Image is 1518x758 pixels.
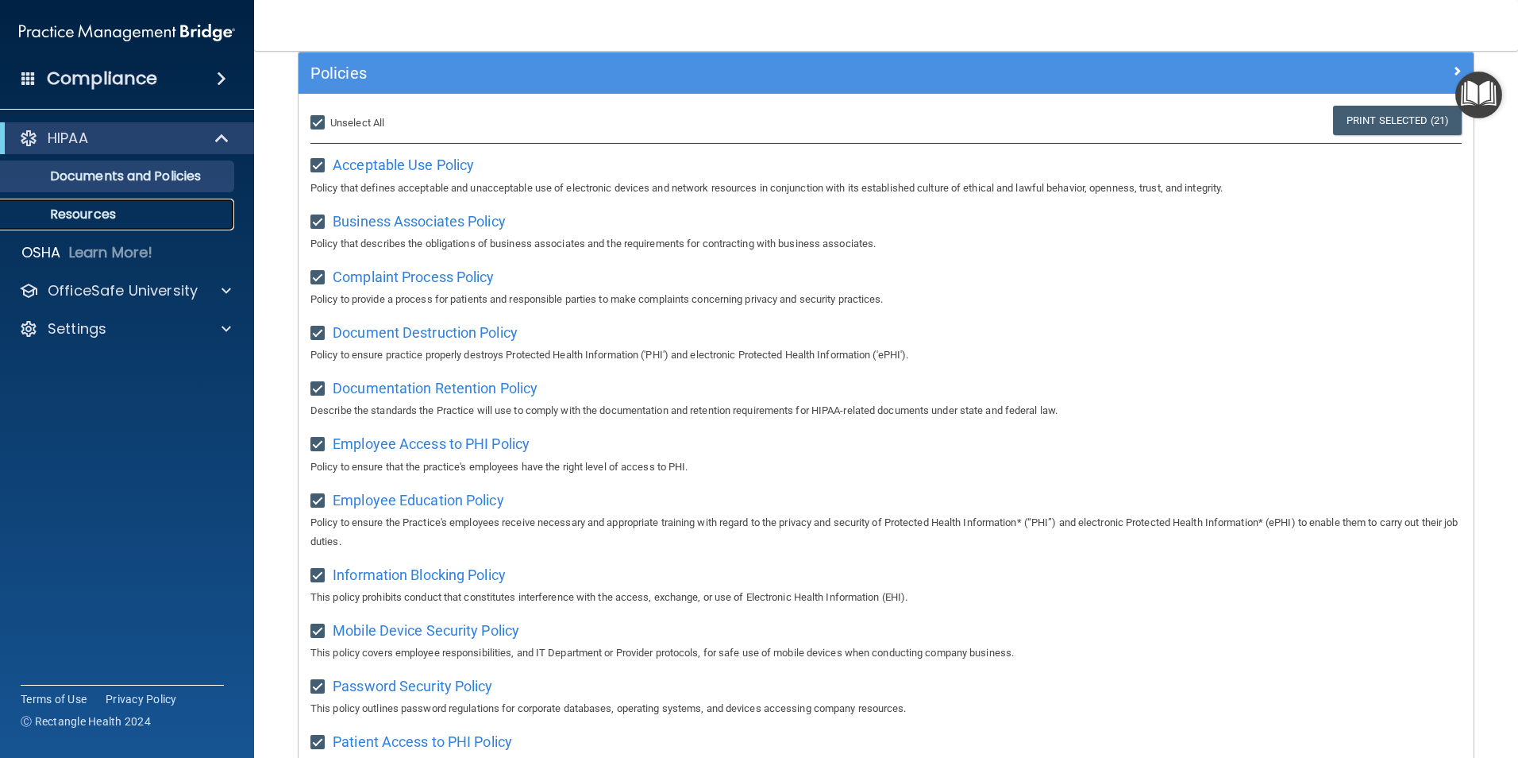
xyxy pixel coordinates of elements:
p: Policy to ensure the Practice's employees receive necessary and appropriate training with regard ... [310,513,1462,551]
input: Unselect All [310,117,329,130]
iframe: Drift Widget Chat Controller [1243,645,1499,709]
h5: Policies [310,64,1168,82]
p: Policy that describes the obligations of business associates and the requirements for contracting... [310,234,1462,253]
a: OfficeSafe University [19,281,231,300]
span: Information Blocking Policy [333,567,506,583]
p: Learn More! [69,243,153,262]
a: HIPAA [19,129,230,148]
p: This policy prohibits conduct that constitutes interference with the access, exchange, or use of ... [310,588,1462,607]
p: OfficeSafe University [48,281,198,300]
p: Policy to ensure that the practice's employees have the right level of access to PHI. [310,458,1462,477]
span: Business Associates Policy [333,213,506,230]
span: Acceptable Use Policy [333,157,474,173]
a: Policies [310,60,1462,86]
p: This policy outlines password regulations for corporate databases, operating systems, and devices... [310,699,1462,718]
a: Privacy Policy [106,691,177,707]
p: Policy that defines acceptable and unacceptable use of electronic devices and network resources i... [310,179,1462,198]
p: This policy covers employee responsibilities, and IT Department or Provider protocols, for safe u... [310,644,1462,663]
p: Policy to ensure practice properly destroys Protected Health Information ('PHI') and electronic P... [310,346,1462,365]
span: Password Security Policy [333,678,492,694]
span: Patient Access to PHI Policy [333,733,512,750]
span: Documentation Retention Policy [333,380,537,396]
h4: Compliance [47,68,157,90]
p: Documents and Policies [10,168,227,184]
span: Unselect All [330,117,384,129]
p: Describe the standards the Practice will use to comply with the documentation and retention requi... [310,401,1462,420]
span: Complaint Process Policy [333,269,494,285]
p: Settings [48,319,106,338]
a: Settings [19,319,231,338]
span: Employee Education Policy [333,492,504,509]
p: Policy to provide a process for patients and responsible parties to make complaints concerning pr... [310,290,1462,309]
a: Terms of Use [21,691,87,707]
img: PMB logo [19,17,235,48]
span: Mobile Device Security Policy [333,622,519,639]
button: Open Resource Center [1455,72,1502,118]
p: OSHA [21,243,61,262]
p: Resources [10,207,227,222]
span: Ⓒ Rectangle Health 2024 [21,714,151,729]
p: HIPAA [48,129,88,148]
span: Document Destruction Policy [333,324,518,341]
span: Employee Access to PHI Policy [333,435,530,452]
a: Print Selected (21) [1333,106,1462,135]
